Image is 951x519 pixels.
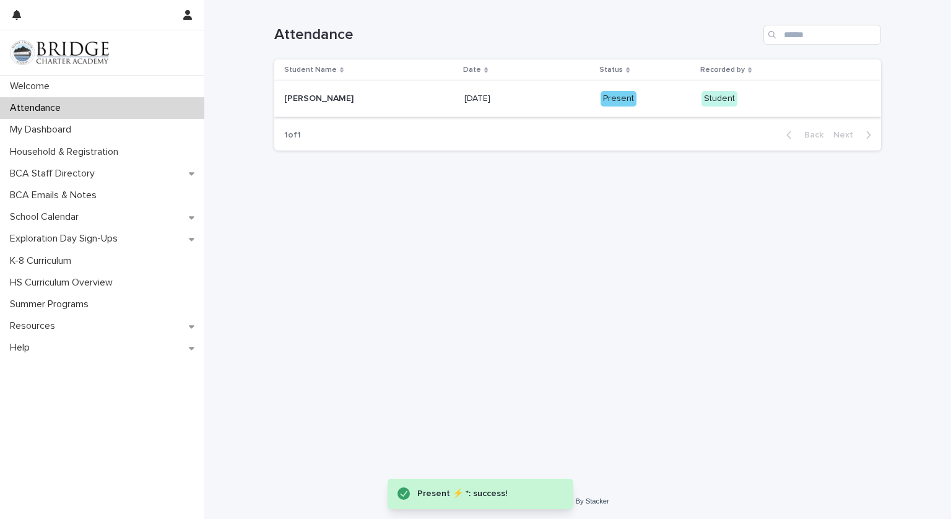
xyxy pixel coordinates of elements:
[463,63,481,77] p: Date
[284,63,337,77] p: Student Name
[700,63,745,77] p: Recorded by
[5,102,71,114] p: Attendance
[5,211,89,223] p: School Calendar
[828,129,881,141] button: Next
[601,91,636,107] div: Present
[5,81,59,92] p: Welcome
[5,168,105,180] p: BCA Staff Directory
[274,81,881,117] tr: [PERSON_NAME][PERSON_NAME] [DATE][DATE] PresentStudent
[5,233,128,245] p: Exploration Day Sign-Ups
[274,120,311,150] p: 1 of 1
[5,342,40,354] p: Help
[5,299,98,310] p: Summer Programs
[417,486,549,502] div: Present ⚡ *: success!
[5,255,81,267] p: K-8 Curriculum
[5,277,123,289] p: HS Curriculum Overview
[701,91,737,107] div: Student
[5,124,81,136] p: My Dashboard
[833,131,861,139] span: Next
[5,190,106,201] p: BCA Emails & Notes
[797,131,823,139] span: Back
[284,91,356,104] p: [PERSON_NAME]
[274,26,758,44] h1: Attendance
[776,129,828,141] button: Back
[5,146,128,158] p: Household & Registration
[599,63,623,77] p: Status
[10,40,109,65] img: V1C1m3IdTEidaUdm9Hs0
[763,25,881,45] input: Search
[546,497,609,505] a: Powered By Stacker
[464,91,493,104] p: [DATE]
[5,320,65,332] p: Resources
